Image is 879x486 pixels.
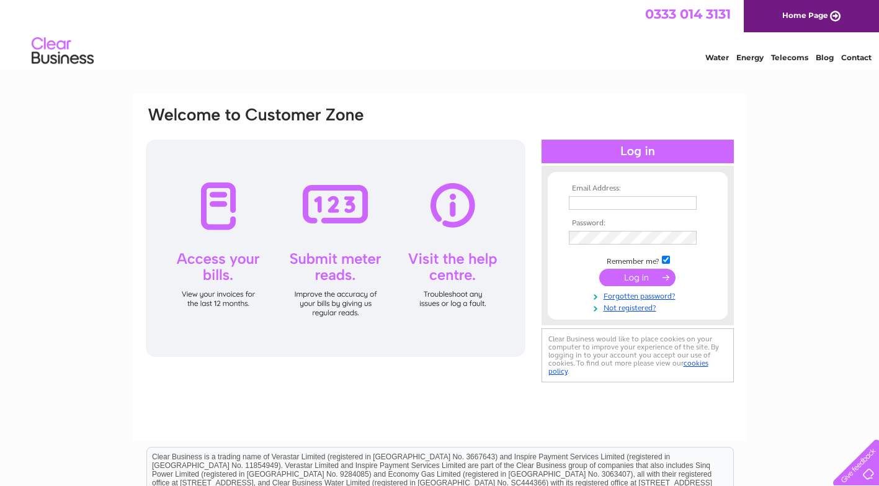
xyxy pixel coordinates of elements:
[569,301,710,313] a: Not registered?
[736,53,764,62] a: Energy
[147,7,733,60] div: Clear Business is a trading name of Verastar Limited (registered in [GEOGRAPHIC_DATA] No. 3667643...
[569,289,710,301] a: Forgotten password?
[566,254,710,266] td: Remember me?
[841,53,872,62] a: Contact
[599,269,676,286] input: Submit
[645,6,731,22] a: 0333 014 3131
[705,53,729,62] a: Water
[542,328,734,382] div: Clear Business would like to place cookies on your computer to improve your experience of the sit...
[31,32,94,70] img: logo.png
[771,53,808,62] a: Telecoms
[816,53,834,62] a: Blog
[566,219,710,228] th: Password:
[566,184,710,193] th: Email Address:
[548,359,708,376] a: cookies policy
